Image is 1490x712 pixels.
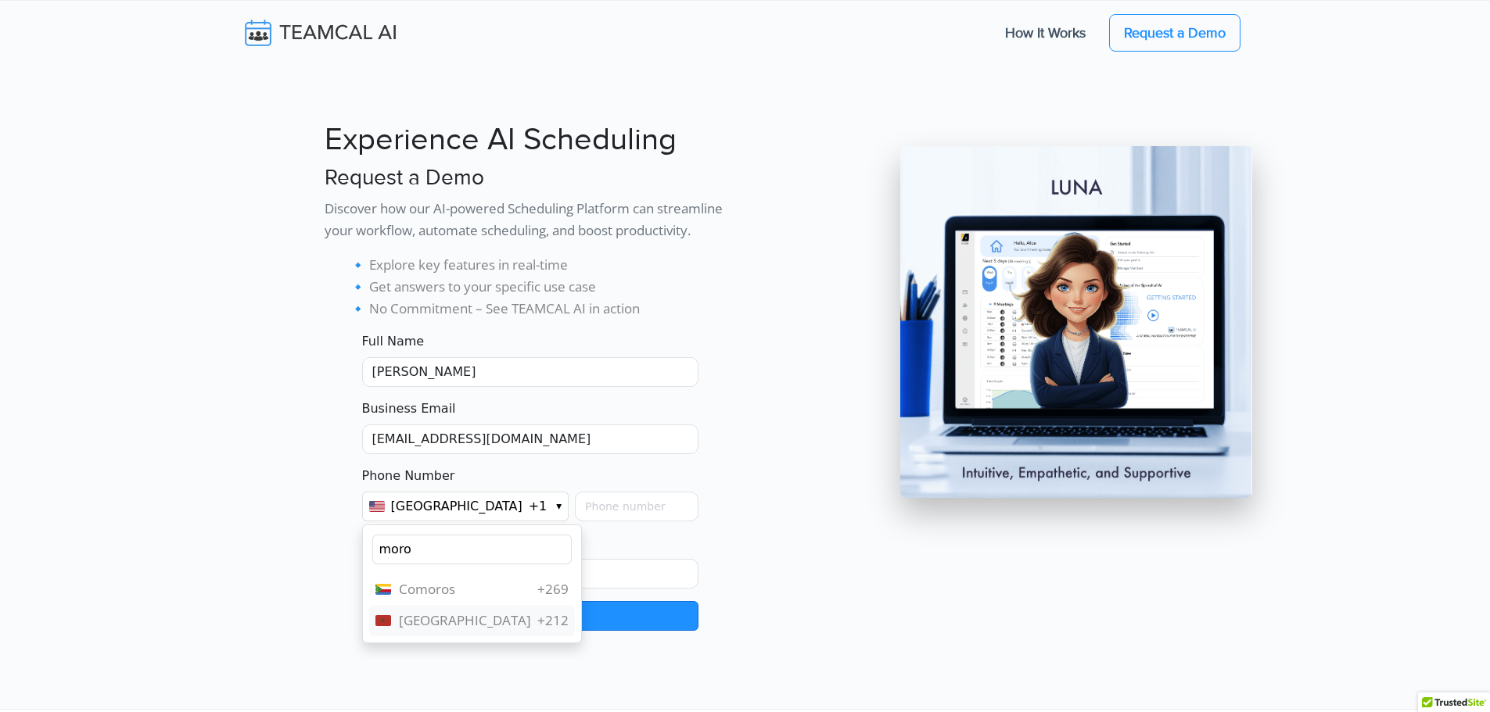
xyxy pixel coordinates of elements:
[350,254,736,276] li: 🔹 Explore key features in real-time
[399,610,531,631] span: [GEOGRAPHIC_DATA]
[375,584,391,595] img: Comoros flag
[989,16,1101,49] a: How It Works
[369,501,385,512] img: United States flag
[375,615,391,626] img: Morocco flag
[529,497,548,516] span: +1
[362,467,455,485] label: Phone Number
[900,146,1252,498] img: pic
[325,165,736,191] h3: Request a Demo
[1109,14,1240,52] a: Request a Demo
[362,424,698,454] input: Enter your email
[362,357,698,387] input: Name must only contain letters and spaces
[325,198,736,242] p: Discover how our AI-powered Scheduling Platform can streamline your workflow, automate scheduling...
[362,332,425,351] label: Full Name
[325,121,736,159] h1: Experience AI Scheduling
[399,578,531,600] span: Comoros
[391,497,522,516] span: [GEOGRAPHIC_DATA]
[372,535,572,564] input: Search country or dial code…
[362,492,569,521] button: [GEOGRAPHIC_DATA] +1 ▾
[350,298,736,320] li: 🔹 No Commitment – See TEAMCAL AI in action
[575,492,698,521] input: Phone number
[537,610,569,631] span: +212
[362,399,456,418] label: Business Email
[556,498,562,513] span: ▾
[537,578,569,600] span: +269
[350,276,736,298] li: 🔹 Get answers to your specific use case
